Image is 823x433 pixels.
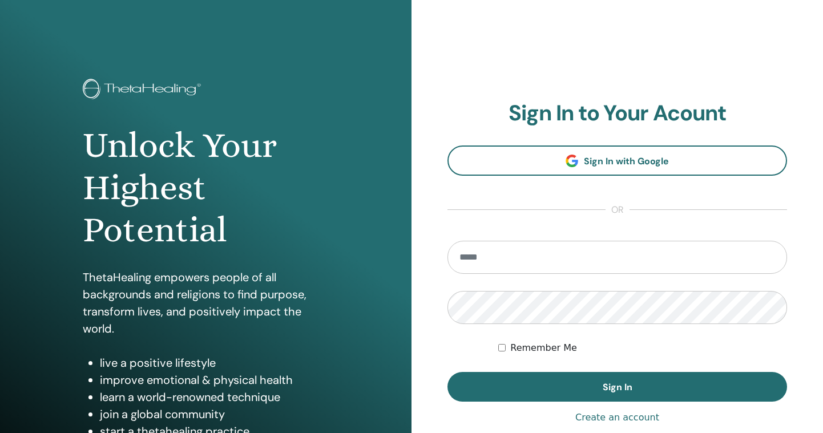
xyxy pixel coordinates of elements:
[498,341,787,355] div: Keep me authenticated indefinitely or until I manually logout
[447,372,787,402] button: Sign In
[447,145,787,176] a: Sign In with Google
[447,100,787,127] h2: Sign In to Your Acount
[575,411,659,424] a: Create an account
[510,341,577,355] label: Remember Me
[83,124,329,252] h1: Unlock Your Highest Potential
[584,155,669,167] span: Sign In with Google
[603,381,632,393] span: Sign In
[83,269,329,337] p: ThetaHealing empowers people of all backgrounds and religions to find purpose, transform lives, a...
[100,371,329,389] li: improve emotional & physical health
[100,354,329,371] li: live a positive lifestyle
[100,406,329,423] li: join a global community
[606,203,630,217] span: or
[100,389,329,406] li: learn a world-renowned technique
